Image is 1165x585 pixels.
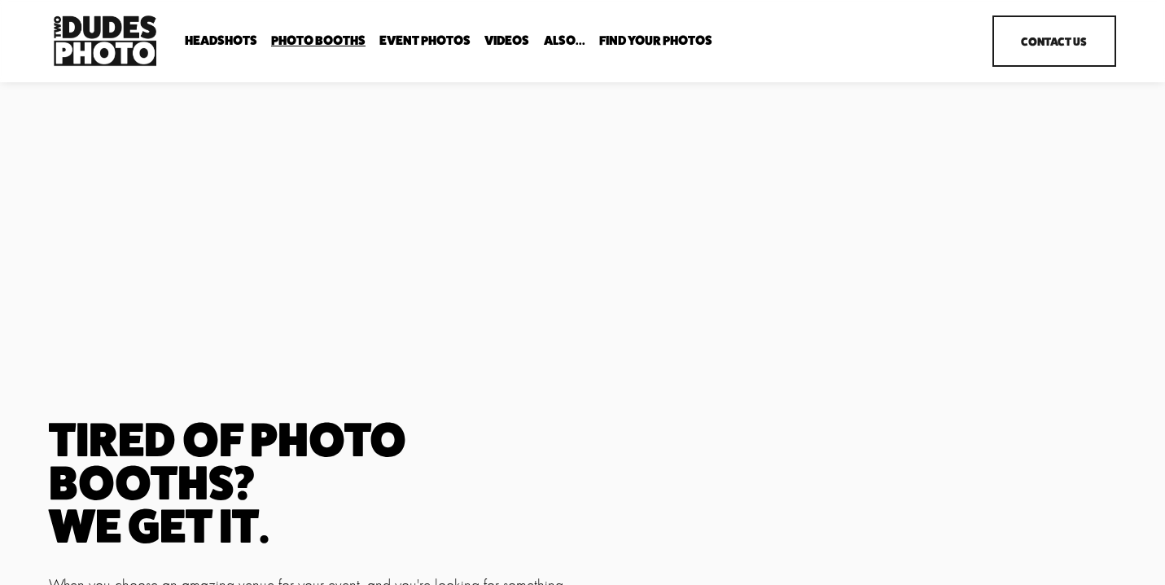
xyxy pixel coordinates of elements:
[599,33,712,49] a: folder dropdown
[484,33,529,49] a: Videos
[49,11,161,70] img: Two Dudes Photo | Headshots, Portraits &amp; Photo Booths
[49,418,578,548] h1: Tired of photo booths? we get it.
[544,34,585,47] span: Also...
[271,34,366,47] span: Photo Booths
[992,15,1116,67] a: Contact Us
[379,33,471,49] a: Event Photos
[599,34,712,47] span: Find Your Photos
[185,34,257,47] span: Headshots
[185,33,257,49] a: folder dropdown
[544,33,585,49] a: folder dropdown
[271,33,366,49] a: folder dropdown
